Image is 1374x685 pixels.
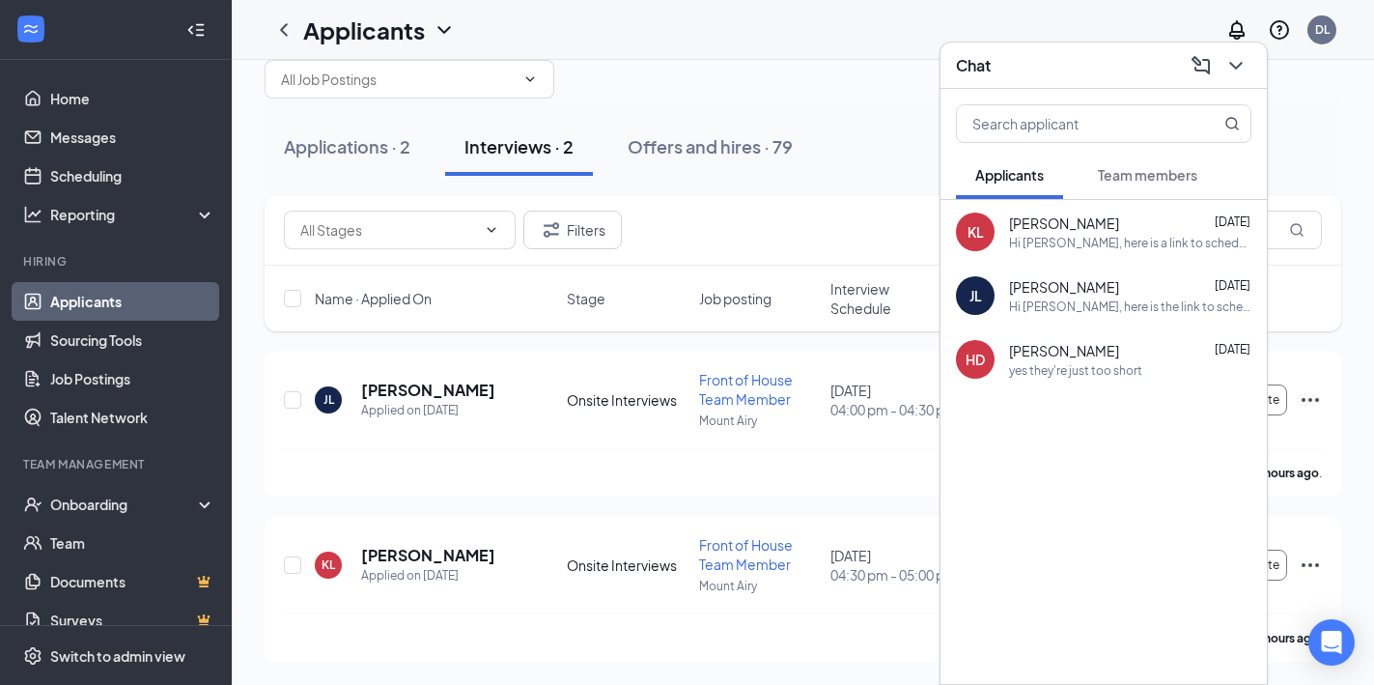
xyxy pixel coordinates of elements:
svg: ChevronLeft [272,18,295,42]
div: Open Intercom Messenger [1308,619,1355,666]
div: Hi [PERSON_NAME], here is a link to schedule a final interview with Mr. [PERSON_NAME]: [URL][DOMA... [1009,235,1251,251]
div: Applied on [DATE] [361,566,495,585]
div: Onboarding [50,495,199,514]
span: Stage [567,289,605,308]
div: Hi [PERSON_NAME], here is the link to schedule a final interview with Mr. [PERSON_NAME]: [URL][DO... [1009,299,1251,315]
span: [DATE] [1215,214,1250,229]
div: Applications · 2 [284,134,410,158]
a: Applicants [50,282,215,321]
div: KL [322,557,335,573]
a: DocumentsCrown [50,562,215,601]
span: [PERSON_NAME] [1009,341,1119,360]
svg: Ellipses [1299,554,1322,577]
svg: MagnifyingGlass [1289,222,1304,238]
div: Hiring [23,253,211,270]
span: Front of House Team Member [699,536,793,573]
div: DL [1315,21,1330,38]
button: Filter Filters [523,211,622,249]
div: [DATE] [830,546,951,585]
b: 15 hours ago [1248,466,1319,480]
svg: Ellipses [1299,388,1322,412]
span: Front of House Team Member [699,371,793,408]
div: JL [969,286,982,305]
a: SurveysCrown [50,601,215,640]
h5: [PERSON_NAME] [361,545,495,566]
span: Applicants [975,166,1044,184]
span: Interview Schedule [830,279,951,318]
span: [DATE] [1215,342,1250,357]
svg: Settings [23,646,42,666]
div: Applied on [DATE] [361,401,495,420]
svg: Analysis [23,205,42,224]
input: Search applicant [957,105,1186,142]
svg: ChevronDown [484,222,499,238]
svg: Filter [540,218,563,242]
span: [DATE] [1215,278,1250,293]
a: Scheduling [50,157,215,195]
svg: MagnifyingGlass [1224,116,1240,131]
span: Name · Applied On [315,289,432,308]
div: HD [966,350,985,369]
svg: Collapse [186,20,206,40]
div: Reporting [50,205,216,224]
span: 04:30 pm - 05:00 pm [830,565,951,585]
div: Team Management [23,456,211,472]
svg: UserCheck [23,495,42,514]
a: Team [50,524,215,562]
svg: WorkstreamLogo [21,19,41,39]
svg: ComposeMessage [1190,54,1213,77]
div: yes they're just too short [1009,362,1142,379]
span: [PERSON_NAME] [1009,214,1119,233]
a: Talent Network [50,398,215,437]
svg: QuestionInfo [1268,18,1291,42]
span: [PERSON_NAME] [1009,277,1119,297]
div: Onsite Interviews [567,556,687,575]
h5: [PERSON_NAME] [361,380,495,401]
div: Onsite Interviews [567,390,687,410]
span: Job posting [699,289,771,308]
span: 04:00 pm - 04:30 pm [830,400,951,419]
div: Offers and hires · 79 [628,134,793,158]
span: Team members [1098,166,1197,184]
a: Sourcing Tools [50,321,215,359]
input: All Job Postings [281,69,515,90]
h1: Applicants [303,14,425,46]
input: All Stages [300,219,476,241]
svg: ChevronDown [1224,54,1248,77]
svg: Notifications [1225,18,1248,42]
a: Job Postings [50,359,215,398]
a: Home [50,79,215,118]
h3: Chat [956,55,991,76]
p: Mount Airy [699,578,820,594]
svg: ChevronDown [433,18,456,42]
b: 14 hours ago [1248,631,1319,645]
div: [DATE] [830,381,951,419]
svg: ChevronDown [522,71,538,87]
button: ComposeMessage [1186,50,1217,81]
div: Interviews · 2 [464,134,574,158]
button: ChevronDown [1220,50,1251,81]
div: Switch to admin view [50,646,185,666]
div: KL [967,222,984,242]
p: Mount Airy [699,413,820,429]
div: JL [323,391,334,408]
a: Messages [50,118,215,157]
